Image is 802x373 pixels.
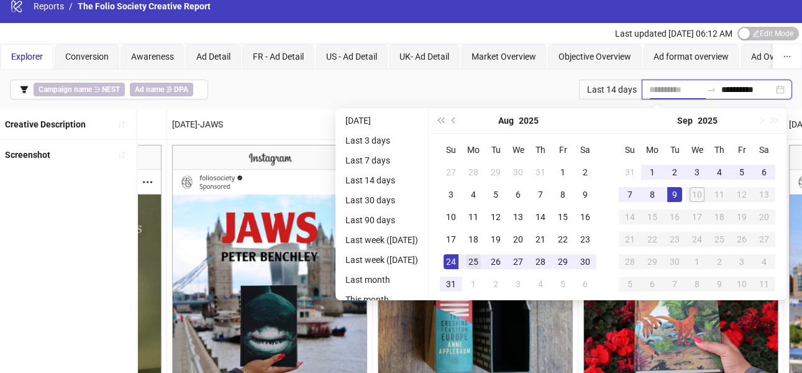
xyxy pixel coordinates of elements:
[690,165,704,180] div: 3
[753,228,775,251] td: 2025-09-27
[708,161,731,183] td: 2025-09-04
[578,254,593,269] div: 30
[667,277,682,292] div: 7
[663,206,686,228] td: 2025-09-16
[712,254,727,269] div: 2
[574,251,596,273] td: 2025-08-30
[622,210,637,224] div: 14
[773,44,801,69] button: ellipsis
[690,254,704,269] div: 1
[444,165,458,180] div: 27
[757,232,772,247] div: 27
[167,109,372,139] div: [DATE]-JAWS
[578,165,593,180] div: 2
[686,183,708,206] td: 2025-09-10
[485,251,507,273] td: 2025-08-26
[731,251,753,273] td: 2025-10-03
[340,272,423,287] li: Last month
[511,254,526,269] div: 27
[757,210,772,224] div: 20
[444,187,458,202] div: 3
[686,251,708,273] td: 2025-10-01
[485,161,507,183] td: 2025-07-29
[645,210,660,224] div: 15
[485,228,507,251] td: 2025-08-19
[511,165,526,180] div: 30
[555,277,570,292] div: 5
[734,165,749,180] div: 5
[447,108,461,133] button: Previous month (PageUp)
[196,52,230,62] span: Ad Detail
[645,187,660,202] div: 8
[555,210,570,224] div: 15
[731,161,753,183] td: 2025-09-05
[690,232,704,247] div: 24
[641,251,663,273] td: 2025-09-29
[667,210,682,224] div: 16
[645,232,660,247] div: 22
[578,232,593,247] div: 23
[466,277,481,292] div: 1
[485,183,507,206] td: 2025-08-05
[39,85,92,94] b: Campaign name
[11,52,43,62] span: Explorer
[663,161,686,183] td: 2025-09-02
[340,233,423,247] li: Last week ([DATE])
[753,161,775,183] td: 2025-09-06
[529,251,552,273] td: 2025-08-28
[340,113,423,128] li: [DATE]
[712,210,727,224] div: 18
[340,292,423,307] li: This month
[488,277,503,292] div: 2
[667,165,682,180] div: 2
[622,254,637,269] div: 28
[511,277,526,292] div: 3
[731,183,753,206] td: 2025-09-12
[511,187,526,202] div: 6
[663,139,686,161] th: Tu
[753,251,775,273] td: 2025-10-04
[529,228,552,251] td: 2025-08-21
[708,228,731,251] td: 2025-09-25
[20,85,29,94] span: filter
[645,254,660,269] div: 29
[731,228,753,251] td: 2025-09-26
[706,85,716,94] span: swap-right
[507,228,529,251] td: 2025-08-20
[731,139,753,161] th: Fr
[663,228,686,251] td: 2025-09-23
[533,165,548,180] div: 31
[712,165,727,180] div: 4
[641,273,663,295] td: 2025-10-06
[619,206,641,228] td: 2025-09-14
[622,165,637,180] div: 31
[5,150,50,160] b: Screenshot
[619,139,641,161] th: Su
[5,119,86,129] b: Creative Description
[488,165,503,180] div: 29
[65,52,109,62] span: Conversion
[466,210,481,224] div: 11
[734,277,749,292] div: 10
[686,228,708,251] td: 2025-09-24
[622,232,637,247] div: 21
[440,251,462,273] td: 2025-08-24
[10,80,208,99] button: Campaign name ∋ NESTAd name ∌ DPA
[753,139,775,161] th: Sa
[340,153,423,168] li: Last 7 days
[466,254,481,269] div: 25
[507,183,529,206] td: 2025-08-06
[533,232,548,247] div: 21
[519,108,539,133] button: Choose a year
[130,83,193,96] span: ∌
[340,173,423,188] li: Last 14 days
[667,232,682,247] div: 23
[619,251,641,273] td: 2025-09-28
[574,183,596,206] td: 2025-08-09
[444,277,458,292] div: 31
[619,161,641,183] td: 2025-08-31
[686,206,708,228] td: 2025-09-17
[753,206,775,228] td: 2025-09-20
[677,108,693,133] button: Choose a month
[734,232,749,247] div: 26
